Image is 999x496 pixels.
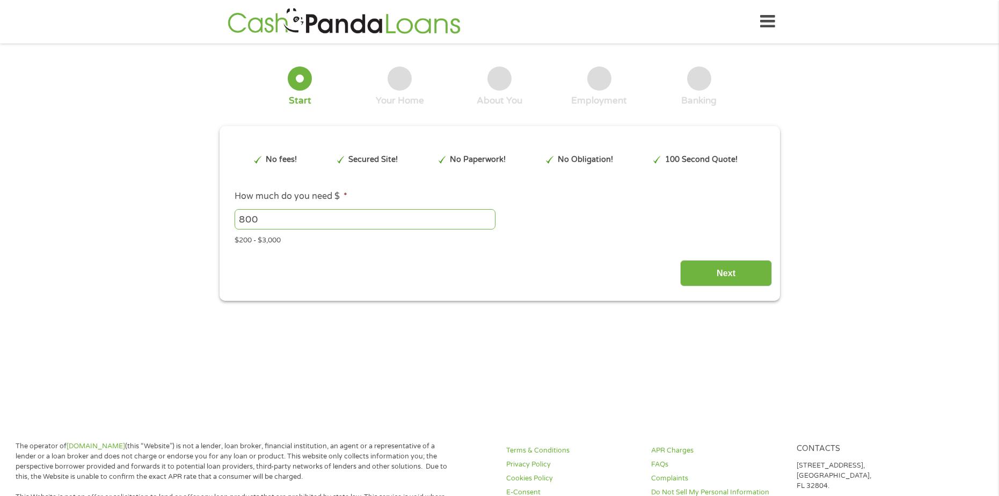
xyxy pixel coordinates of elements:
[681,95,717,107] div: Banking
[289,95,311,107] div: Start
[235,191,347,202] label: How much do you need $
[477,95,522,107] div: About You
[224,6,464,37] img: GetLoanNow Logo
[506,473,638,484] a: Cookies Policy
[571,95,627,107] div: Employment
[558,154,613,166] p: No Obligation!
[235,232,764,246] div: $200 - $3,000
[651,460,783,470] a: FAQs
[651,473,783,484] a: Complaints
[797,461,929,491] p: [STREET_ADDRESS], [GEOGRAPHIC_DATA], FL 32804.
[266,154,297,166] p: No fees!
[797,444,929,454] h4: Contacts
[450,154,506,166] p: No Paperwork!
[665,154,738,166] p: 100 Second Quote!
[506,460,638,470] a: Privacy Policy
[680,260,772,286] input: Next
[651,446,783,456] a: APR Charges
[376,95,424,107] div: Your Home
[506,446,638,456] a: Terms & Conditions
[16,441,451,482] p: The operator of (this “Website”) is not a lender, loan broker, financial institution, an agent or...
[348,154,398,166] p: Secured Site!
[67,442,125,450] a: [DOMAIN_NAME]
